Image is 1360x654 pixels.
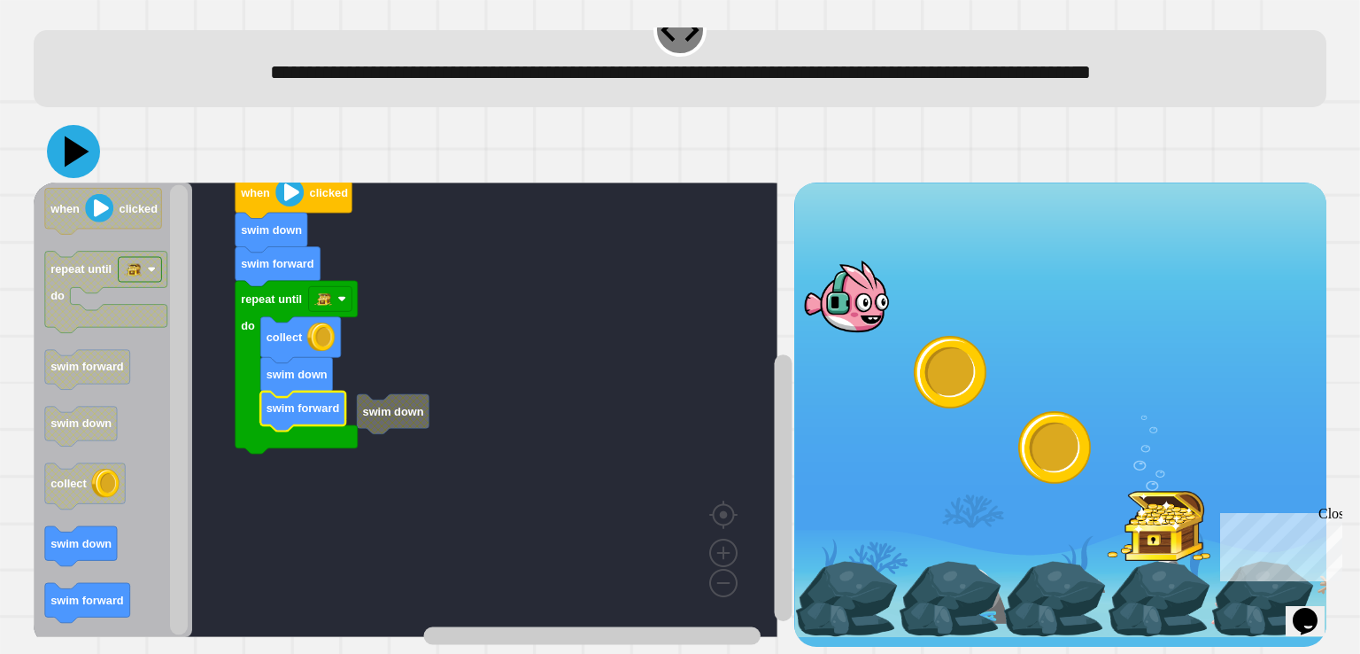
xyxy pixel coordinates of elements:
text: swim down [363,405,424,418]
text: do [242,319,256,332]
text: clicked [310,186,348,199]
iframe: chat widget [1213,506,1342,581]
text: swim down [267,368,328,381]
text: swim down [242,223,303,237]
div: Chat with us now!Close [7,7,122,113]
text: repeat until [242,292,303,306]
text: swim forward [267,401,340,415]
text: swim forward [51,360,125,373]
text: repeat until [51,262,112,276]
text: when [241,186,271,199]
text: collect [267,331,303,344]
text: do [51,289,66,302]
text: swim forward [242,257,315,270]
text: when [50,202,81,215]
text: swim forward [51,594,125,607]
text: clicked [120,202,158,215]
text: swim down [51,417,112,430]
text: collect [51,477,88,490]
text: swim down [51,537,112,550]
div: Blockly Workspace [34,183,793,647]
iframe: chat widget [1286,583,1342,636]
